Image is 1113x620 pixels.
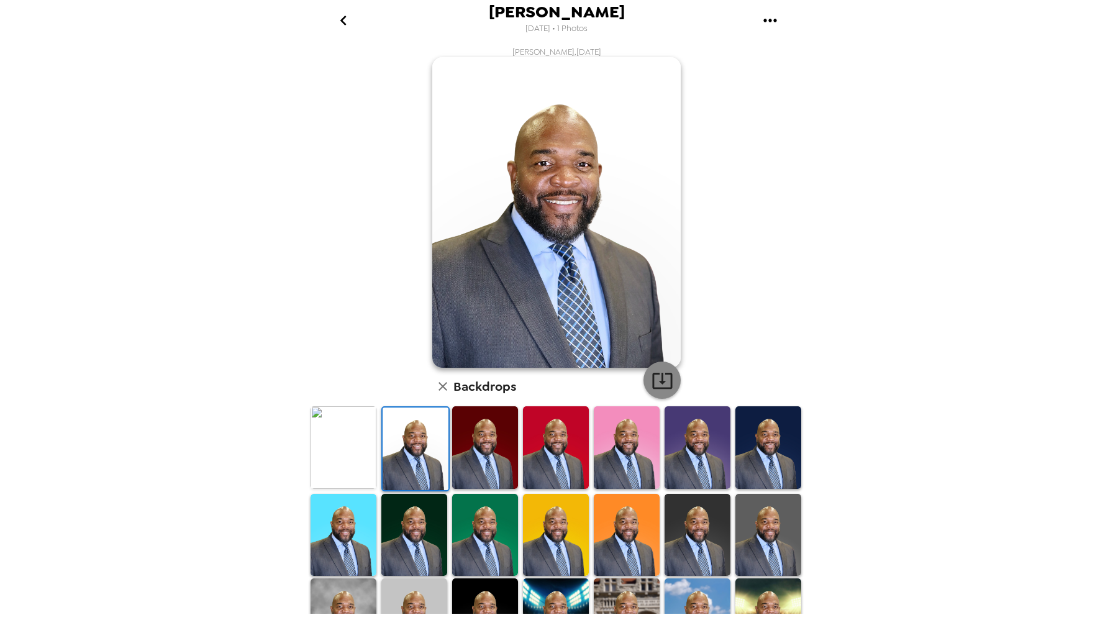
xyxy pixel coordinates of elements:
img: user [432,57,681,368]
h6: Backdrops [453,376,516,396]
img: Original [311,406,376,489]
span: [PERSON_NAME] [489,4,625,21]
span: [DATE] • 1 Photos [525,21,588,37]
span: [PERSON_NAME] , [DATE] [512,47,601,57]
